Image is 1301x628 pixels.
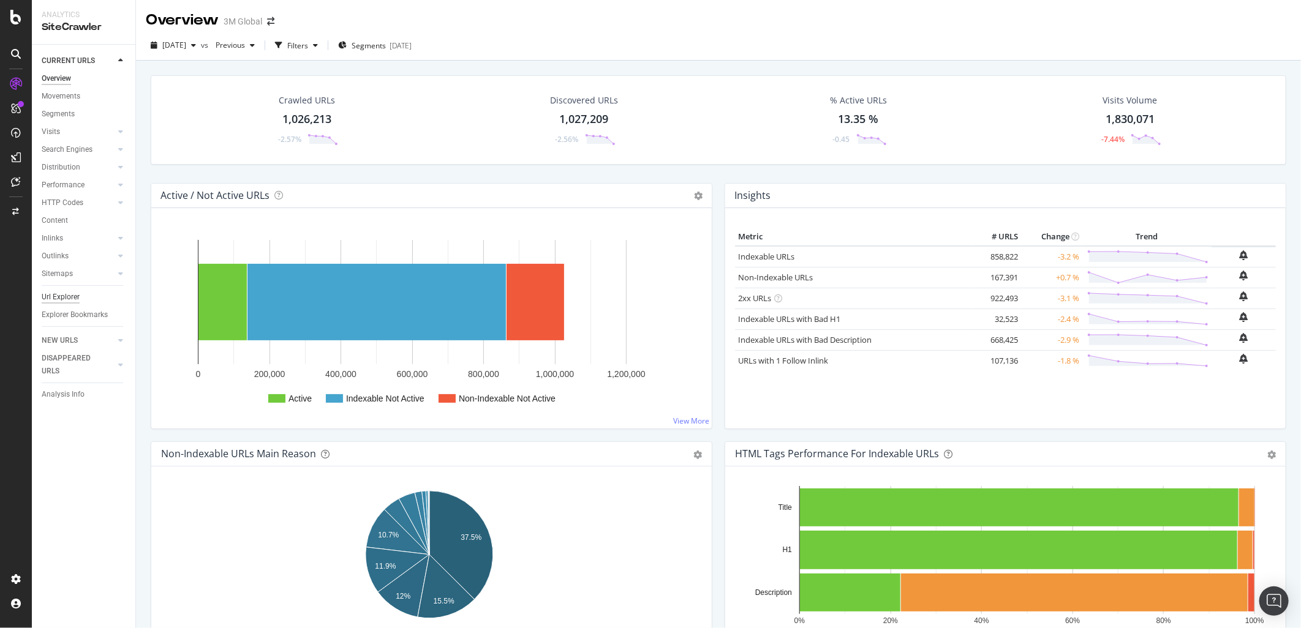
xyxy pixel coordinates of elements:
[833,134,850,144] div: -0.45
[830,94,887,107] div: % Active URLs
[1259,586,1289,616] div: Open Intercom Messenger
[42,352,115,378] a: DISAPPEARED URLS
[1240,312,1248,322] div: bell-plus
[146,10,219,31] div: Overview
[282,111,331,127] div: 1,026,213
[42,352,104,378] div: DISAPPEARED URLS
[161,486,697,628] div: A chart.
[390,40,412,51] div: [DATE]
[42,334,115,347] a: NEW URLS
[288,394,312,403] text: Active
[42,267,73,280] div: Sitemaps
[1065,617,1080,626] text: 60%
[333,36,417,55] button: Segments[DATE]
[161,228,697,419] svg: A chart.
[42,214,127,227] a: Content
[693,450,702,459] div: gear
[1240,354,1248,364] div: bell-plus
[972,267,1021,288] td: 167,391
[883,617,898,626] text: 20%
[42,143,92,156] div: Search Engines
[211,36,260,55] button: Previous
[1082,228,1212,246] th: Trend
[468,369,499,379] text: 800,000
[201,40,211,50] span: vs
[735,228,972,246] th: Metric
[839,111,879,127] div: 13.35 %
[160,187,270,204] h4: Active / Not Active URLs
[397,369,428,379] text: 600,000
[434,597,454,606] text: 15.5%
[738,293,771,304] a: 2xx URLs
[560,111,609,127] div: 1,027,209
[42,196,115,209] a: HTTP Codes
[1101,134,1125,144] div: -7.44%
[42,291,80,304] div: Url Explorer
[794,617,805,626] text: 0%
[42,90,80,103] div: Movements
[1021,267,1082,288] td: +0.7 %
[1021,350,1082,371] td: -1.8 %
[556,134,579,144] div: -2.56%
[279,94,335,107] div: Crawled URLs
[694,192,703,200] i: Options
[42,143,115,156] a: Search Engines
[254,369,285,379] text: 200,000
[196,369,201,379] text: 0
[42,388,127,401] a: Analysis Info
[1240,250,1248,260] div: bell-plus
[972,246,1021,267] td: 858,822
[224,15,262,28] div: 3M Global
[162,40,186,50] span: 2025 Aug. 17th
[738,334,872,345] a: Indexable URLs with Bad Description
[42,308,108,321] div: Explorer Bookmarks
[972,288,1021,308] td: 922,493
[1240,291,1248,301] div: bell-plus
[607,369,645,379] text: 1,200,000
[146,36,201,55] button: [DATE]
[783,546,793,555] text: H1
[42,72,127,85] a: Overview
[972,308,1021,329] td: 32,523
[42,267,115,280] a: Sitemaps
[42,291,127,304] a: Url Explorer
[1240,333,1248,343] div: bell-plus
[459,394,556,403] text: Non-Indexable Not Active
[1021,228,1082,246] th: Change
[325,369,356,379] text: 400,000
[211,40,245,50] span: Previous
[1267,450,1276,459] div: gear
[734,187,771,204] h4: Insights
[270,36,323,55] button: Filters
[42,54,95,67] div: CURRENT URLS
[42,179,85,192] div: Performance
[1021,246,1082,267] td: -3.2 %
[378,531,399,539] text: 10.7%
[779,503,793,512] text: Title
[1240,271,1248,280] div: bell-plus
[975,617,989,626] text: 40%
[972,228,1021,246] th: # URLS
[42,334,78,347] div: NEW URLS
[42,232,63,245] div: Inlinks
[461,533,481,542] text: 37.5%
[972,350,1021,371] td: 107,136
[735,447,939,460] div: HTML Tags Performance for Indexable URLs
[42,250,69,263] div: Outlinks
[738,251,794,262] a: Indexable URLs
[375,562,396,570] text: 11.9%
[161,447,316,460] div: Non-Indexable URLs Main Reason
[42,108,75,121] div: Segments
[352,40,386,51] span: Segments
[42,388,85,401] div: Analysis Info
[42,214,68,227] div: Content
[42,125,60,138] div: Visits
[42,196,83,209] div: HTTP Codes
[278,134,301,144] div: -2.57%
[972,329,1021,350] td: 668,425
[1021,288,1082,308] td: -3.1 %
[536,369,574,379] text: 1,000,000
[42,232,115,245] a: Inlinks
[738,272,813,283] a: Non-Indexable URLs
